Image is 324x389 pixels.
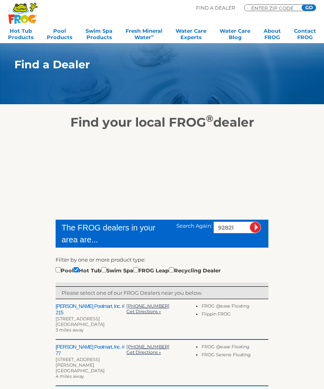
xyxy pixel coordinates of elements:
div: The FROG dealers in your area are... [62,222,165,246]
h1: Find a Dealer [14,58,290,71]
span: Search Again: [176,222,212,229]
span: 3 miles away [56,327,84,333]
sup: ® [206,113,213,124]
div: [STREET_ADDRESS] [56,316,126,322]
h2: Find your local FROG dealer [2,115,322,130]
p: Please select one of our FROG Dealers near you below. [62,289,262,297]
label: Filter by one or more product type: [56,256,146,264]
div: [GEOGRAPHIC_DATA] [56,368,126,373]
div: [GEOGRAPHIC_DATA] [56,322,126,327]
div: Pool Hot Tub Swim Spa FROG Leap Recycling Dealer [56,266,221,274]
span: 4 miles away [56,373,84,379]
input: Zip Code Form [250,6,298,10]
a: Swim SpaProducts [86,28,112,44]
a: ContactFROG [294,28,316,44]
a: PoolProducts [47,28,72,44]
a: [PHONE_NUMBER] [126,344,170,349]
sup: ∞ [151,34,154,38]
input: Submit [250,222,261,233]
a: Get Directions » [126,349,161,355]
h2: [PERSON_NAME] Poolmart, Inc. # 215 [56,303,126,316]
p: Find A Dealer [196,4,235,12]
a: Get Directions » [126,309,161,314]
a: Water CareBlog [220,28,250,44]
a: Hot TubProducts [8,28,34,44]
a: AboutFROG [264,28,281,44]
h2: [PERSON_NAME] Poolmart, Inc. # 77 [56,344,126,357]
input: GO [302,4,316,11]
li: FROG @ease Floating [202,344,268,352]
a: Water CareExperts [176,28,206,44]
a: Fresh MineralWater∞ [126,28,162,44]
a: [PHONE_NUMBER] [126,303,170,309]
li: Flippin FROG [202,311,268,319]
div: [STREET_ADDRESS][PERSON_NAME] [56,357,126,368]
li: FROG @ease Floating [202,303,268,311]
li: FROG Serene Floating [202,352,268,360]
